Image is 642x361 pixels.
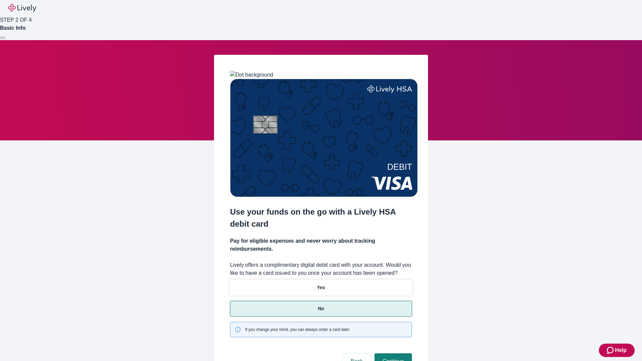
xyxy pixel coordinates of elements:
button: Yes [230,280,412,295]
img: Lively [8,4,36,12]
img: Debit card [230,79,418,197]
span: Help [615,346,627,354]
p: No [318,305,324,312]
button: No [230,301,412,317]
button: Zendesk support iconHelp [599,344,635,357]
p: Yes [317,284,325,291]
label: Lively offers a complimentary digital debit card with your account. Would you like to have a card... [230,261,412,277]
span: If you change your mind, you can always order a card later. [245,327,350,333]
img: Dot background [230,71,273,79]
svg: Zendesk support icon [607,346,615,354]
h2: Use your funds on the go with a Lively HSA debit card [230,206,412,230]
h4: Pay for eligible expenses and never worry about tracking reimbursements. [230,237,412,253]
